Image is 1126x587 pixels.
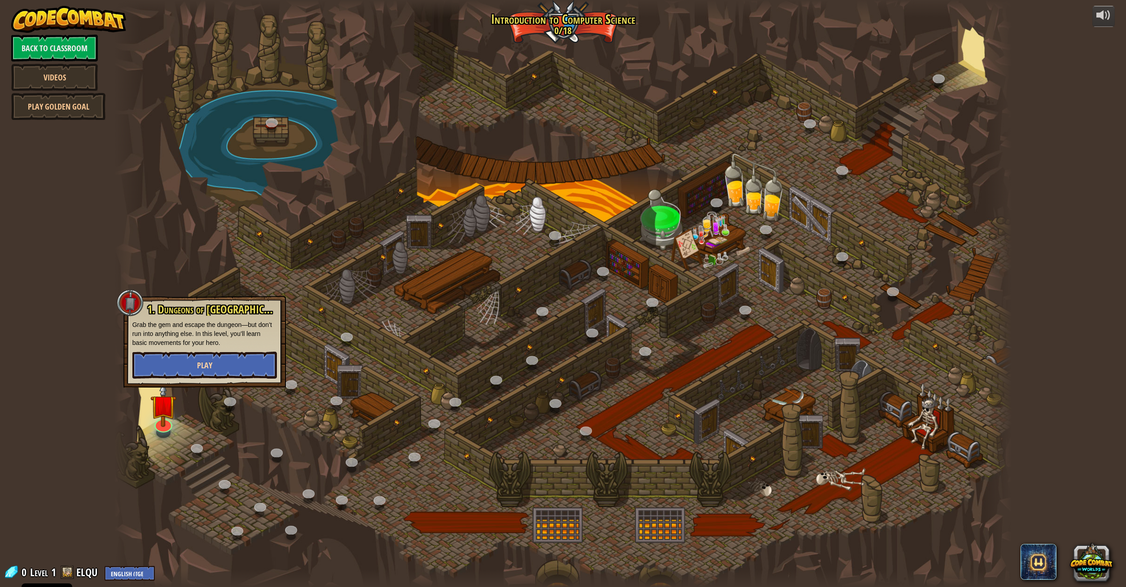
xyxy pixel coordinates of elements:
[22,565,29,579] span: 0
[11,35,98,62] a: Back to Classroom
[30,565,48,580] span: Level
[51,565,56,579] span: 1
[147,302,293,317] span: 1. Dungeons of [GEOGRAPHIC_DATA]
[1092,6,1115,27] button: Adjust volume
[132,320,277,347] p: Grab the gem and escape the dungeon—but don’t run into anything else. In this level, you’ll learn...
[76,565,100,579] a: ELQU
[11,93,105,120] a: Play Golden Goal
[132,352,277,379] button: Play
[11,6,126,33] img: CodeCombat - Learn how to code by playing a game
[151,382,177,427] img: level-banner-unstarted.png
[11,64,98,91] a: Videos
[197,360,212,371] span: Play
